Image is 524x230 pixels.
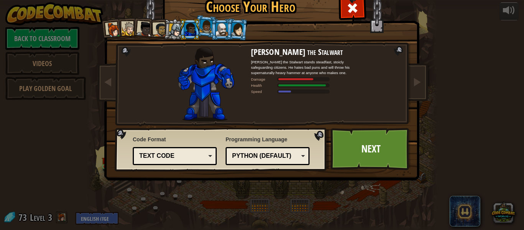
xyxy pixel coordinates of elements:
div: Text code [139,152,206,161]
img: Gordon-selection-pose.png [178,47,234,121]
div: Gains 180% of listed Warrior armor health. [251,83,358,88]
div: Speed [251,89,278,94]
li: Captain Anya Weston [101,18,123,41]
span: Programming Language [226,136,310,143]
div: [PERSON_NAME] the Stalwart stands steadfast, stoicly safeguarding citizens. He hates bad puns and... [251,59,358,75]
span: Code Format [133,136,217,143]
div: Moves at 7 meters per second. [251,89,358,94]
h2: [PERSON_NAME] the Stalwart [251,47,358,56]
li: Lady Ida Justheart [132,17,155,40]
li: Illia Shieldsmith [226,18,248,40]
img: language-selector-background.png [115,128,329,172]
li: Okar Stompfoot [211,19,232,40]
a: Next [331,128,411,170]
li: Gordon the Stalwart [180,19,200,40]
div: Python (Default) [232,152,298,161]
div: Deals 83% of listed Warrior weapon damage. [251,76,358,82]
li: Alejandro the Duelist [148,19,169,40]
div: Damage [251,76,278,82]
div: Health [251,83,278,88]
li: Sir Tharin Thunderfist [117,18,138,39]
li: Hattori Hanzō [163,18,185,40]
li: Arryn Stonewall [194,15,217,38]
